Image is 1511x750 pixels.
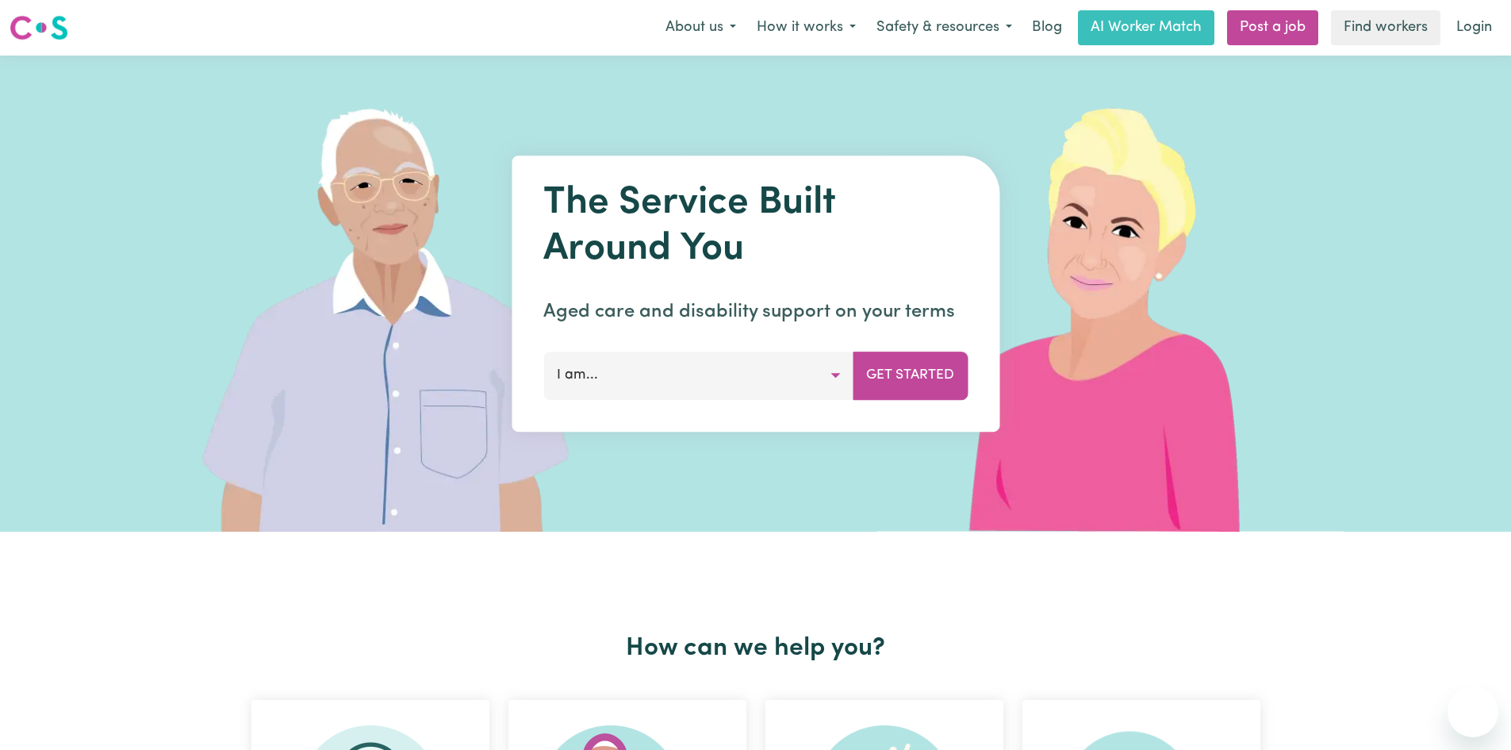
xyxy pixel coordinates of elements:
[866,11,1022,44] button: Safety & resources
[10,10,68,46] a: Careseekers logo
[746,11,866,44] button: How it works
[853,352,968,399] button: Get Started
[1448,687,1498,737] iframe: Button to launch messaging window
[543,298,968,326] p: Aged care and disability support on your terms
[1078,10,1214,45] a: AI Worker Match
[1331,10,1440,45] a: Find workers
[242,633,1270,663] h2: How can we help you?
[1022,10,1072,45] a: Blog
[655,11,746,44] button: About us
[1227,10,1318,45] a: Post a job
[543,352,853,399] button: I am...
[1447,10,1501,45] a: Login
[543,181,968,272] h1: The Service Built Around You
[10,13,68,42] img: Careseekers logo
